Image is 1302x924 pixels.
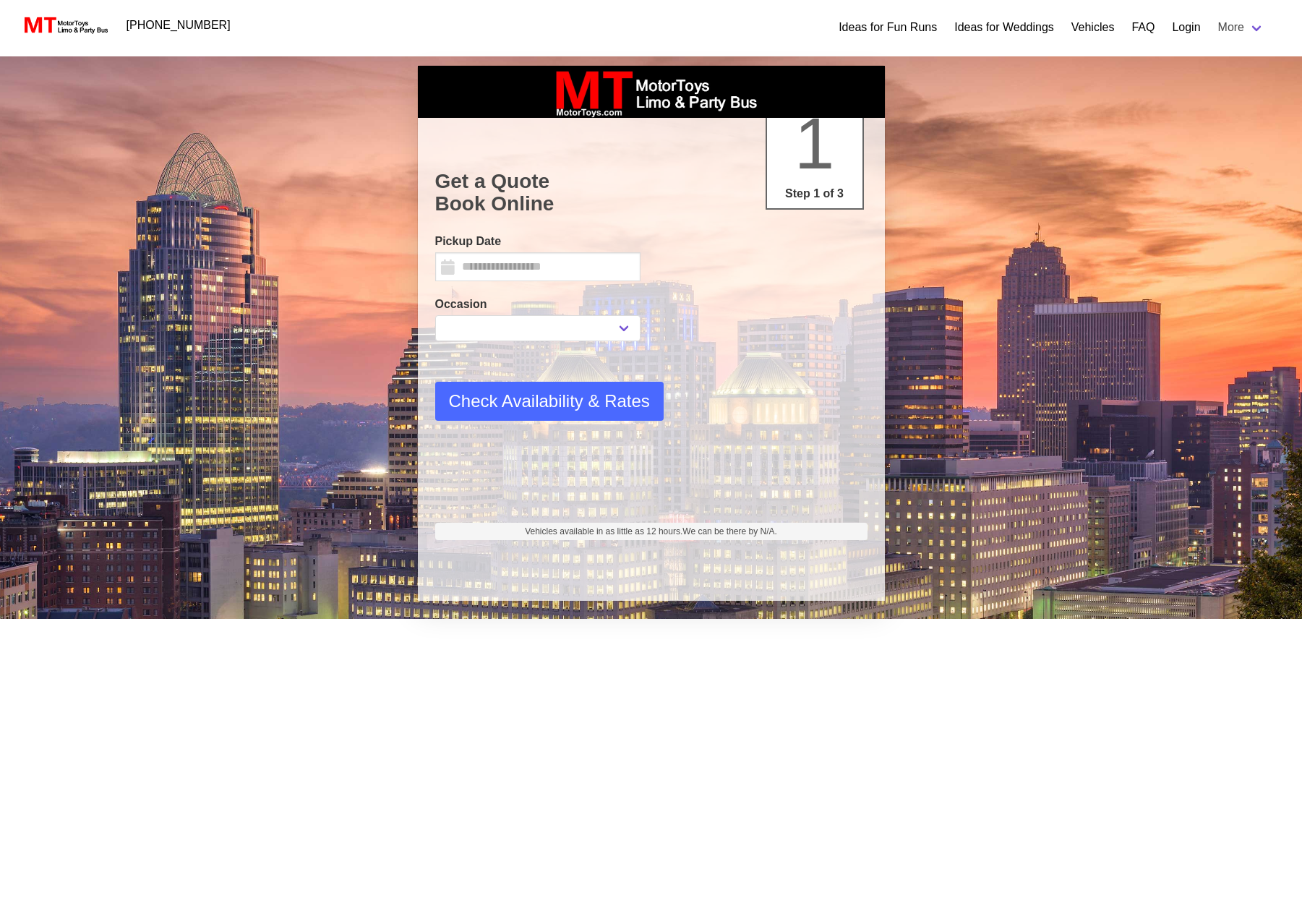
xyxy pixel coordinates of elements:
[954,19,1054,36] a: Ideas for Weddings
[773,185,857,202] p: Step 1 of 3
[20,15,109,35] img: MotorToys Logo
[682,526,777,536] span: We can be there by N/A.
[839,19,937,36] a: Ideas for Fun Runs
[435,233,641,250] label: Pickup Date
[795,103,835,184] span: 1
[435,382,664,421] button: Check Availability & Rates
[435,170,868,215] h1: Get a Quote Book Online
[525,525,777,538] span: Vehicles available in as little as 12 hours.
[1209,13,1273,42] a: More
[449,388,650,414] span: Check Availability & Rates
[1131,19,1155,36] a: FAQ
[118,11,239,40] a: [PHONE_NUMBER]
[1071,19,1115,36] a: Vehicles
[1172,19,1200,36] a: Login
[543,66,760,118] img: box_logo_brand.jpeg
[435,296,641,313] label: Occasion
